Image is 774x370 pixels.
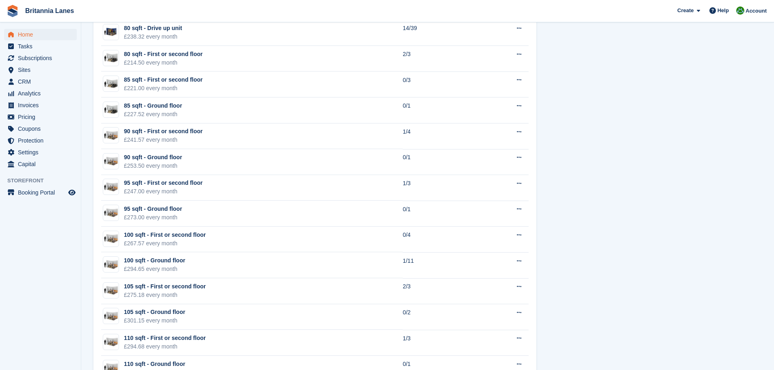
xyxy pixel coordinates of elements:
[736,6,744,15] img: Matt Lane
[124,213,182,222] div: £273.00 every month
[124,136,203,144] div: £241.57 every month
[103,181,119,193] img: 100-sqft-unit.jpg
[403,46,480,72] td: 2/3
[18,76,67,87] span: CRM
[4,41,77,52] a: menu
[403,278,480,304] td: 2/3
[4,100,77,111] a: menu
[4,29,77,40] a: menu
[124,308,185,316] div: 105 sqft - Ground floor
[4,111,77,123] a: menu
[403,330,480,356] td: 1/3
[103,336,119,348] img: 100-sqft-unit.jpg
[403,20,480,46] td: 14/39
[124,360,185,368] div: 110 sqft - Ground floor
[18,52,67,64] span: Subscriptions
[103,156,119,167] img: 100-sqft-unit.jpg
[103,130,119,141] img: 100-sqft-unit.jpg
[403,201,480,227] td: 0/1
[103,78,119,90] img: 75-sqft-unit.jpg
[124,231,206,239] div: 100 sqft - First or second floor
[103,52,119,64] img: 75-sqft-unit.jpg
[18,158,67,170] span: Capital
[4,147,77,158] a: menu
[124,282,206,291] div: 105 sqft - First or second floor
[124,334,206,342] div: 110 sqft - First or second floor
[103,233,119,245] img: 100-sqft-unit.jpg
[18,29,67,40] span: Home
[103,104,119,115] img: 75-sqft-unit.jpg
[103,207,119,219] img: 100-sqft-unit.jpg
[124,205,182,213] div: 95 sqft - Ground floor
[4,135,77,146] a: menu
[403,123,480,149] td: 1/4
[124,24,182,32] div: 80 sqft - Drive up unit
[4,52,77,64] a: menu
[124,162,182,170] div: £253.50 every month
[4,64,77,76] a: menu
[18,88,67,99] span: Analytics
[124,76,203,84] div: 85 sqft - First or second floor
[18,64,67,76] span: Sites
[403,149,480,175] td: 0/1
[403,252,480,278] td: 1/11
[124,239,206,248] div: £267.57 every month
[124,102,182,110] div: 85 sqft - Ground floor
[4,187,77,198] a: menu
[124,50,203,58] div: 80 sqft - First or second floor
[124,32,182,41] div: £238.32 every month
[22,4,77,17] a: Britannia Lanes
[124,342,206,351] div: £294.68 every month
[4,158,77,170] a: menu
[103,26,119,38] img: 80sqft%20Drive%20Up.jpg
[746,7,767,15] span: Account
[18,100,67,111] span: Invoices
[124,187,203,196] div: £247.00 every month
[124,179,203,187] div: 95 sqft - First or second floor
[403,175,480,201] td: 1/3
[124,127,203,136] div: 90 sqft - First or second floor
[124,316,185,325] div: £301.15 every month
[124,153,182,162] div: 90 sqft - Ground floor
[103,259,119,270] img: 100-sqft-unit.jpg
[67,188,77,197] a: Preview store
[18,135,67,146] span: Protection
[4,76,77,87] a: menu
[103,310,119,322] img: 100-sqft-unit.jpg
[18,187,67,198] span: Booking Portal
[124,110,182,119] div: £227.52 every month
[403,227,480,253] td: 0/4
[124,291,206,299] div: £275.18 every month
[677,6,694,15] span: Create
[403,304,480,330] td: 0/2
[18,123,67,134] span: Coupons
[124,58,203,67] div: £214.50 every month
[7,177,81,185] span: Storefront
[403,71,480,97] td: 0/3
[403,97,480,123] td: 0/1
[124,256,185,265] div: 100 sqft - Ground floor
[18,41,67,52] span: Tasks
[18,147,67,158] span: Settings
[7,5,19,17] img: stora-icon-8386f47178a22dfd0bd8f6a31ec36ba5ce8667c1dd55bd0f319d3a0aa187defe.svg
[18,111,67,123] span: Pricing
[124,265,185,273] div: £294.65 every month
[718,6,729,15] span: Help
[103,285,119,296] img: 100-sqft-unit.jpg
[4,88,77,99] a: menu
[4,123,77,134] a: menu
[124,84,203,93] div: £221.00 every month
